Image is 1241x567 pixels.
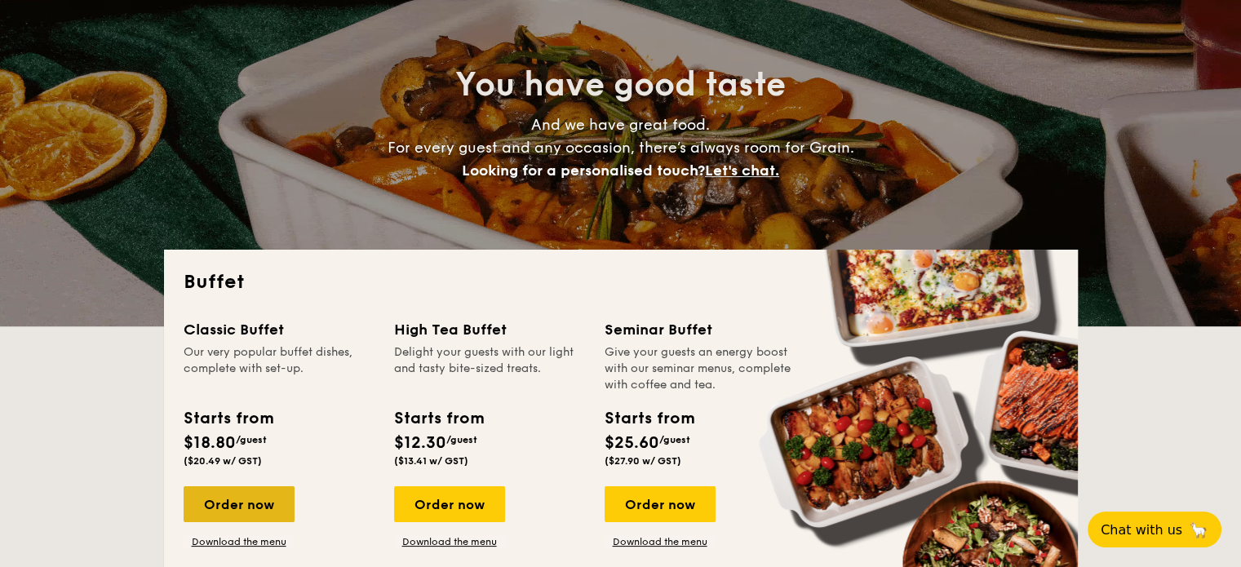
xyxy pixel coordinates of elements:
div: Order now [605,486,716,522]
div: Our very popular buffet dishes, complete with set-up. [184,344,375,393]
span: Chat with us [1101,522,1182,538]
span: $18.80 [184,433,236,453]
span: 🦙 [1189,520,1208,539]
div: Delight your guests with our light and tasty bite-sized treats. [394,344,585,393]
div: Starts from [184,406,273,431]
div: Give your guests an energy boost with our seminar menus, complete with coffee and tea. [605,344,796,393]
button: Chat with us🦙 [1088,512,1221,547]
span: /guest [659,434,690,445]
span: /guest [236,434,267,445]
span: ($27.90 w/ GST) [605,455,681,467]
span: $25.60 [605,433,659,453]
span: Looking for a personalised touch? [462,162,705,179]
span: $12.30 [394,433,446,453]
div: High Tea Buffet [394,318,585,341]
div: Order now [184,486,295,522]
span: You have good taste [455,65,786,104]
a: Download the menu [605,535,716,548]
div: Classic Buffet [184,318,375,341]
span: /guest [446,434,477,445]
a: Download the menu [184,535,295,548]
span: ($20.49 w/ GST) [184,455,262,467]
span: Let's chat. [705,162,779,179]
div: Order now [394,486,505,522]
h2: Buffet [184,269,1058,295]
div: Seminar Buffet [605,318,796,341]
span: And we have great food. For every guest and any occasion, there’s always room for Grain. [388,116,854,179]
span: ($13.41 w/ GST) [394,455,468,467]
a: Download the menu [394,535,505,548]
div: Starts from [605,406,694,431]
div: Starts from [394,406,483,431]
